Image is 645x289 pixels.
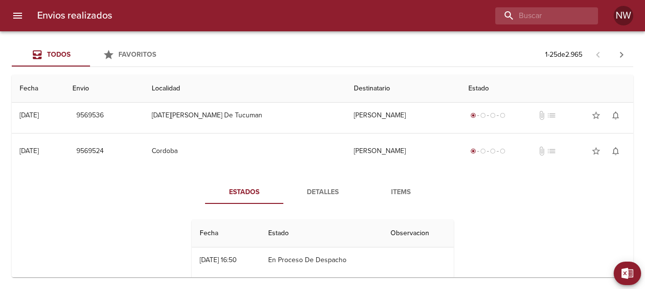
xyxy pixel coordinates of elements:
span: radio_button_checked [470,112,476,118]
span: Pagina anterior [586,49,610,59]
input: buscar [495,7,581,24]
th: Estado [461,75,634,103]
div: [DATE] 16:50 [200,256,237,264]
div: [DATE] [20,147,39,155]
th: Fecha [192,220,261,247]
span: No tiene pedido asociado [547,111,556,120]
button: Agregar a favoritos [586,106,606,125]
span: Estados [211,186,277,199]
th: Fecha [12,75,65,103]
span: star_border [591,146,601,156]
span: 9569536 [76,110,104,122]
span: Pagina siguiente [610,43,633,67]
td: [DATE][PERSON_NAME] De Tucuman [144,98,346,133]
td: [PERSON_NAME] [346,98,460,133]
th: Estado [260,220,383,247]
span: No tiene pedido asociado [547,146,556,156]
td: [PERSON_NAME] [346,133,460,169]
button: Activar notificaciones [606,106,625,125]
button: menu [6,4,29,27]
th: Envio [65,75,143,103]
span: attach_file [537,146,547,156]
div: Generado [468,146,507,156]
button: 9569536 [72,107,108,125]
button: Exportar Excel [614,262,641,285]
span: notifications_none [611,146,621,156]
span: star_border [591,111,601,120]
div: Tabs Envios [12,43,168,67]
span: 9569524 [76,145,104,157]
span: Items [368,186,434,199]
span: radio_button_unchecked [500,148,506,154]
span: radio_button_unchecked [500,112,506,118]
span: No tiene documentos adjuntos [537,111,547,120]
th: Destinatario [346,75,460,103]
th: Observacion [383,220,454,247]
th: Localidad [144,75,346,103]
button: Activar notificaciones [606,141,625,161]
span: radio_button_unchecked [490,148,496,154]
span: Todos [47,50,70,59]
span: radio_button_checked [470,148,476,154]
div: [DATE] [20,111,39,119]
td: En Proceso De Despacho [260,247,383,273]
td: Cordoba [144,133,346,169]
div: Tabs detalle de guia [205,180,440,204]
span: Detalles [289,186,356,199]
span: radio_button_unchecked [480,148,486,154]
div: Generado [468,111,507,120]
span: radio_button_unchecked [490,112,496,118]
button: 9569524 [72,142,108,160]
div: NW [614,6,633,25]
span: radio_button_unchecked [480,112,486,118]
span: Favoritos [118,50,156,59]
h6: Envios realizados [37,8,112,23]
div: Abrir información de usuario [614,6,633,25]
span: notifications_none [611,111,621,120]
p: 1 - 25 de 2.965 [545,50,582,60]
